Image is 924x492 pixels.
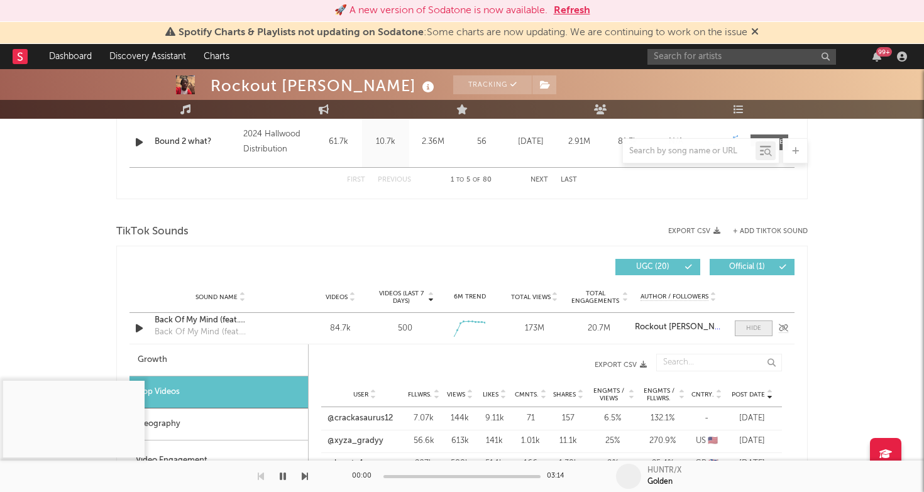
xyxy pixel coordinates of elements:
[408,435,439,447] div: 56.6k
[365,136,406,148] div: 10.7k
[473,177,480,183] span: of
[515,391,539,398] span: Cmnts.
[446,435,474,447] div: 613k
[116,224,189,239] span: TikTok Sounds
[179,28,747,38] span: : Some charts are now updating. We are continuing to work on the issue
[623,146,756,156] input: Search by song name or URL
[408,412,439,425] div: 7.07k
[607,136,649,148] div: 81.3k
[446,412,474,425] div: 144k
[447,391,465,398] span: Views
[347,177,365,183] button: First
[570,290,621,305] span: Total Engagements
[641,412,685,425] div: 132.1 %
[553,391,576,398] span: Shares
[318,136,359,148] div: 61.7k
[668,227,720,235] button: Export CSV
[40,44,101,69] a: Dashboard
[570,322,629,335] div: 20.7M
[459,136,503,148] div: 56
[195,293,238,301] span: Sound Name
[647,49,836,65] input: Search for artists
[446,457,474,470] div: 588k
[590,457,634,470] div: 9 %
[641,435,685,447] div: 270.9 %
[511,293,551,301] span: Total Views
[179,28,424,38] span: Spotify Charts & Playlists not updating on Sodatone
[515,457,546,470] div: 166
[436,173,505,188] div: 1 5 80
[732,391,765,398] span: Post Date
[243,127,312,157] div: 2024 Hallwood Distribution
[876,47,892,57] div: 99 +
[729,435,776,447] div: [DATE]
[641,293,708,301] span: Author / Followers
[326,293,348,301] span: Videos
[553,457,584,470] div: 1.38k
[553,412,584,425] div: 157
[708,459,718,467] span: 🇬🇧
[327,457,395,470] a: @hearts4mascara
[327,412,393,425] a: @crackasaurus12
[376,290,427,305] span: Videos (last 7 days)
[211,75,437,96] div: Rockout [PERSON_NAME]
[590,412,634,425] div: 6.5 %
[751,28,759,38] span: Dismiss
[352,469,377,484] div: 00:00
[641,387,677,402] span: Engmts / Fllwrs.
[515,412,546,425] div: 71
[480,457,509,470] div: 51.1k
[412,136,453,148] div: 2.36M
[708,437,718,445] span: 🇺🇸
[453,75,532,94] button: Tracking
[129,408,308,440] div: Geography
[729,412,776,425] div: [DATE]
[691,412,722,425] div: -
[195,44,238,69] a: Charts
[710,259,795,275] button: Official(1)
[624,263,681,271] span: UGC ( 20 )
[129,376,308,408] div: Top Videos
[480,412,509,425] div: 9.11k
[561,177,577,183] button: Last
[129,344,308,376] div: Growth
[456,177,464,183] span: to
[635,323,734,331] strong: Rockout [PERSON_NAME]
[441,292,499,302] div: 6M Trend
[531,177,548,183] button: Next
[547,469,572,484] div: 03:14
[691,391,714,398] span: Cntry.
[334,361,647,369] button: Export CSV
[155,314,286,327] a: Back Of My Mind (feat. [PERSON_NAME])
[558,136,600,148] div: 2.91M
[635,323,722,332] a: Rockout [PERSON_NAME]
[101,44,195,69] a: Discovery Assistant
[615,259,700,275] button: UGC(20)
[720,228,808,235] button: + Add TikTok Sound
[733,228,808,235] button: + Add TikTok Sound
[155,136,237,148] a: Bound 2 what?
[647,476,673,488] div: Golden
[641,457,685,470] div: 25.4 %
[647,465,681,476] div: HUNTR/X
[483,391,498,398] span: Likes
[718,263,776,271] span: Official ( 1 )
[510,136,552,148] div: [DATE]
[334,3,547,18] div: 🚀 A new version of Sodatone is now available.
[691,435,722,447] div: US
[590,435,634,447] div: 25 %
[398,322,412,335] div: 500
[311,322,370,335] div: 84.7k
[554,3,590,18] button: Refresh
[655,136,697,148] div: N/A
[155,326,286,339] div: Back Of My Mind (feat. [PERSON_NAME])
[353,391,368,398] span: User
[656,354,782,371] input: Search...
[327,435,383,447] a: @xyza_gradyy
[553,435,584,447] div: 11.1k
[408,457,439,470] div: 207k
[408,391,432,398] span: Fllwrs.
[136,453,302,468] div: Video Engagement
